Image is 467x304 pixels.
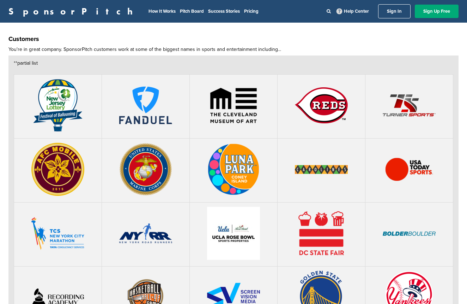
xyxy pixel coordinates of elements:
a: SponsorPitch [8,7,137,16]
img: Screen shot 2021 01 21 at 10.36.58 am [295,165,348,174]
img: Icon [383,143,436,196]
a: Help Center [335,7,370,16]
img: Fanduel logo 2 [119,87,172,124]
a: Pricing [244,8,259,14]
img: Cma logo blk [207,85,260,126]
img: Turner sports [383,94,436,116]
img: Cincinnati reds logo.svg [295,87,348,123]
img: Fob [33,79,83,132]
a: Success Stories [208,8,240,14]
img: Fairneutra 01 [295,207,348,260]
img: 64d5bbb9 e9b2 4084 93f7 cc35b9b35b41 [383,232,436,236]
a: Pitch Board [180,8,204,14]
img: 1024px tcs new york city marathon logo.svg [31,217,84,250]
img: Lp logo [207,143,260,196]
a: Sign In [378,4,411,18]
h2: Customers [8,34,459,44]
img: 9d112fce 8c89 4444 9923 5697405a16c7 [31,143,84,196]
div: You're in great company. SponsorPitch customers work at some of the biggest names in sports and e... [8,47,459,52]
div: **partial list [14,61,453,66]
img: 220px emblem of the united states marine corps.svg [119,143,172,196]
a: How It Works [148,8,176,14]
img: 9d70b76a 5c29 4936 9bb7 c1a276e95225 [207,207,260,260]
img: Nyroadrunners.svg [119,223,172,243]
a: Sign Up Free [415,5,459,18]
